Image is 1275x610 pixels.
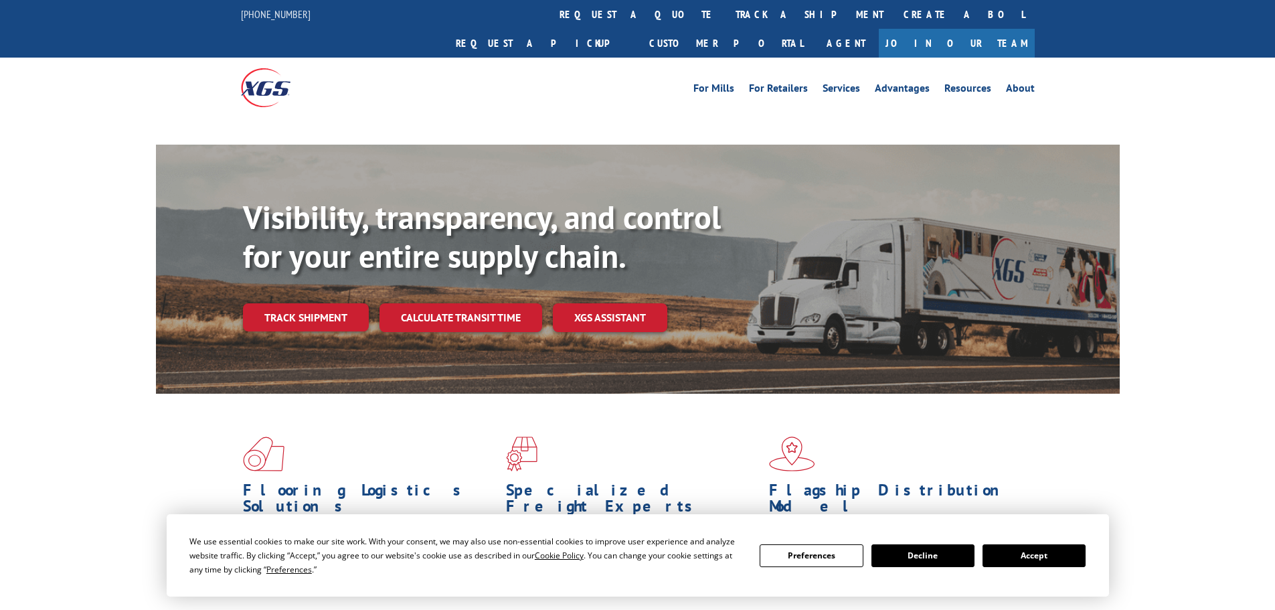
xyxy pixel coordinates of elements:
[241,7,311,21] a: [PHONE_NUMBER]
[944,83,991,98] a: Resources
[243,196,721,277] b: Visibility, transparency, and control for your entire supply chain.
[875,83,930,98] a: Advantages
[639,29,813,58] a: Customer Portal
[189,534,744,577] div: We use essential cookies to make our site work. With your consent, we may also use non-essential ...
[983,544,1086,567] button: Accept
[879,29,1035,58] a: Join Our Team
[506,437,537,471] img: xgs-icon-focused-on-flooring-red
[871,544,974,567] button: Decline
[535,550,584,561] span: Cookie Policy
[243,303,369,331] a: Track shipment
[167,514,1109,597] div: Cookie Consent Prompt
[823,83,860,98] a: Services
[760,544,863,567] button: Preferences
[553,303,667,332] a: XGS ASSISTANT
[749,83,808,98] a: For Retailers
[693,83,734,98] a: For Mills
[813,29,879,58] a: Agent
[446,29,639,58] a: Request a pickup
[1006,83,1035,98] a: About
[266,564,312,575] span: Preferences
[379,303,542,332] a: Calculate transit time
[243,482,496,521] h1: Flooring Logistics Solutions
[769,482,1022,521] h1: Flagship Distribution Model
[769,437,815,471] img: xgs-icon-flagship-distribution-model-red
[243,437,284,471] img: xgs-icon-total-supply-chain-intelligence-red
[506,482,759,521] h1: Specialized Freight Experts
